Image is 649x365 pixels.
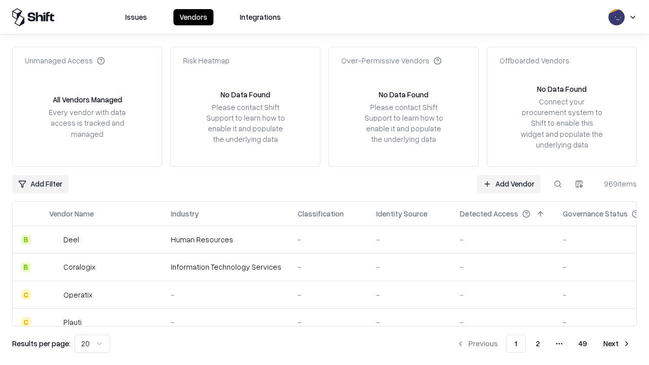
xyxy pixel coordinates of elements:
[341,55,442,66] div: Over-Permissive Vendors
[63,289,92,300] div: Operatix
[298,289,360,300] div: -
[376,289,444,300] div: -
[21,235,31,245] div: B
[460,317,547,327] div: -
[49,208,94,219] div: Vendor Name
[520,96,604,150] div: Connect your procurement system to Shift to enable this widget and populate the underlying data
[12,175,68,193] button: Add Filter
[171,208,199,219] div: Industry
[460,208,518,219] div: Detected Access
[183,55,230,66] div: Risk Heatmap
[12,338,70,349] p: Results per page:
[171,262,281,272] div: Information Technology Services
[21,262,31,272] div: B
[63,317,82,327] div: Plauti
[528,335,548,353] button: 2
[49,235,59,245] img: Deel
[119,9,153,25] button: Issues
[25,55,105,66] div: Unmanaged Access
[171,317,281,327] div: -
[53,94,122,105] div: All Vendors Managed
[379,89,428,100] div: No Data Found
[450,335,637,353] nav: pagination
[298,208,344,219] div: Classification
[537,84,587,94] div: No Data Found
[506,335,526,353] button: 1
[221,89,270,100] div: No Data Found
[596,178,637,189] div: 969 items
[460,289,547,300] div: -
[63,262,95,272] div: Coralogix
[171,289,281,300] div: -
[376,234,444,245] div: -
[570,335,595,353] button: 49
[49,317,59,327] img: Plauti
[376,317,444,327] div: -
[173,9,213,25] button: Vendors
[45,107,129,139] div: Every vendor with data access is tracked and managed
[376,262,444,272] div: -
[63,234,79,245] div: Deel
[477,175,540,193] a: Add Vendor
[49,262,59,272] img: Coralogix
[298,317,360,327] div: -
[234,9,287,25] button: Integrations
[203,102,287,145] div: Please contact Shift Support to learn how to enable it and populate the underlying data
[298,234,360,245] div: -
[460,262,547,272] div: -
[597,335,637,353] button: Next
[171,234,281,245] div: Human Resources
[21,289,31,300] div: C
[298,262,360,272] div: -
[376,208,427,219] div: Identity Source
[499,55,569,66] div: Offboarded Vendors
[563,208,628,219] div: Governance Status
[21,317,31,327] div: C
[49,289,59,300] img: Operatix
[460,234,547,245] div: -
[362,102,446,145] div: Please contact Shift Support to learn how to enable it and populate the underlying data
